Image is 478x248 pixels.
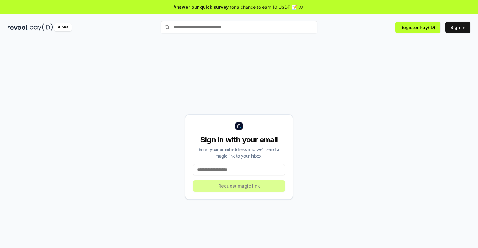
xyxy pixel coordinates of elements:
div: Sign in with your email [193,135,285,145]
img: pay_id [30,23,53,31]
div: Enter your email address and we’ll send a magic link to your inbox. [193,146,285,159]
img: logo_small [235,122,243,130]
img: reveel_dark [8,23,29,31]
span: Answer our quick survey [174,4,229,10]
span: for a chance to earn 10 USDT 📝 [230,4,297,10]
button: Register Pay(ID) [395,22,440,33]
button: Sign In [445,22,470,33]
div: Alpha [54,23,72,31]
